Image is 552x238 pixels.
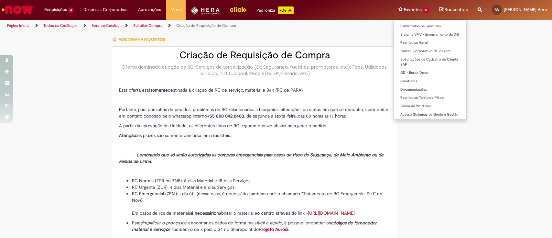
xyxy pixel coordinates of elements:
[256,220,282,226] em: fácil e rápido
[92,23,119,28] a: Service Catalog
[176,23,236,28] a: Criação de Requisição de Compra
[112,33,168,46] button: Adicionar a Favoritos
[394,78,466,85] a: Benefícios
[190,210,216,216] strong: é necessário
[119,87,390,93] p: Esta oferta está destinada à criação de RC de serviço, material e B44 (RC de PARA)
[138,6,161,13] span: Aprovações
[229,5,247,14] img: click_logo_yellow_360x200.png
[119,106,390,119] p: Portanto, para consultas de pedidos, problemas de RC relacionados a bloqueios, alterações ou stat...
[278,6,294,14] p: +GenAi
[5,20,363,32] ul: Trilhas de página
[394,31,466,38] a: Sistema VMV - Encerramento de DG
[171,6,181,13] span: More
[132,177,390,184] li: RC Normal (ZPR ou ZNB): 8 dias Material e 15 dias Serviços;
[83,6,128,13] span: Despesas Corporativas
[394,103,466,110] a: Venda de Produtos
[393,19,467,120] ul: Favoritos
[119,152,383,164] em: Lembrando que só serão autorizadas as compras emergenciais para casos de risco de Segurança, de M...
[132,190,390,216] li: RC Emergencial (ZEM): 1 dia útil (nesse caso, é necessário também abrir o chamado "Tratamento de ...
[132,184,390,190] li: RC Urgente (ZUR): 4 dias Material e 8 dias Serviços;
[394,39,466,46] a: Reembolso Geral
[394,48,466,55] a: Cartão Corporativo de Viagem
[132,220,377,232] strong: códigos de fornecedor, material e serviço
[140,220,184,226] em: simplificar o processo
[394,56,466,68] a: Solicitações de Cadastro de Cliente SAP
[445,6,468,13] span: Rascunhos
[1,3,34,16] img: ServiceNow
[119,50,390,61] h2: Criação de Requisição de Compra
[256,6,294,14] div: Padroniza
[394,23,466,30] a: Exibir todos os Favoritos
[119,64,390,77] div: Oferta destinada criação de RC: Serviços de terceirização (Ex: Segurança, facilities, promotores,...
[207,113,244,119] strong: +55 800 042 0403
[394,69,466,76] a: GD - Busca Docs
[308,210,354,216] a: [URL][DOMAIN_NAME]
[44,6,67,13] span: Requisições
[150,87,168,93] strong: somente
[119,132,390,139] p: os prazos são somente contados em dias úteis.
[394,111,466,118] a: Acesso Sistemas de Gente e Gestão
[394,94,466,101] a: Reembolso Telefonia Móvel
[495,7,499,12] span: AA
[133,23,162,28] a: Solicitar Compra
[119,122,390,129] p: A partir da aprovação da Unidade, os diferentes tipos de RC seguem o prazo abaixo para gerar o pe...
[132,220,390,232] li: Para e encontrar os dados de forma mais , é possível encontrar os e também o de x para o S4 no Sh...
[504,7,547,12] span: [PERSON_NAME] Apro
[404,6,421,13] span: Favoritos
[119,132,137,138] strong: Atenção:
[7,23,29,28] a: Página inicial
[68,7,74,13] span: 4
[423,7,429,13] span: 10
[118,37,165,42] span: Adicionar a Favoritos
[190,6,220,15] img: HeraLogo.png
[394,86,466,93] a: Documentações
[43,23,78,28] a: Todos os Catálogos
[439,7,468,13] a: Rascunhos
[258,226,288,232] a: Projeto Aurora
